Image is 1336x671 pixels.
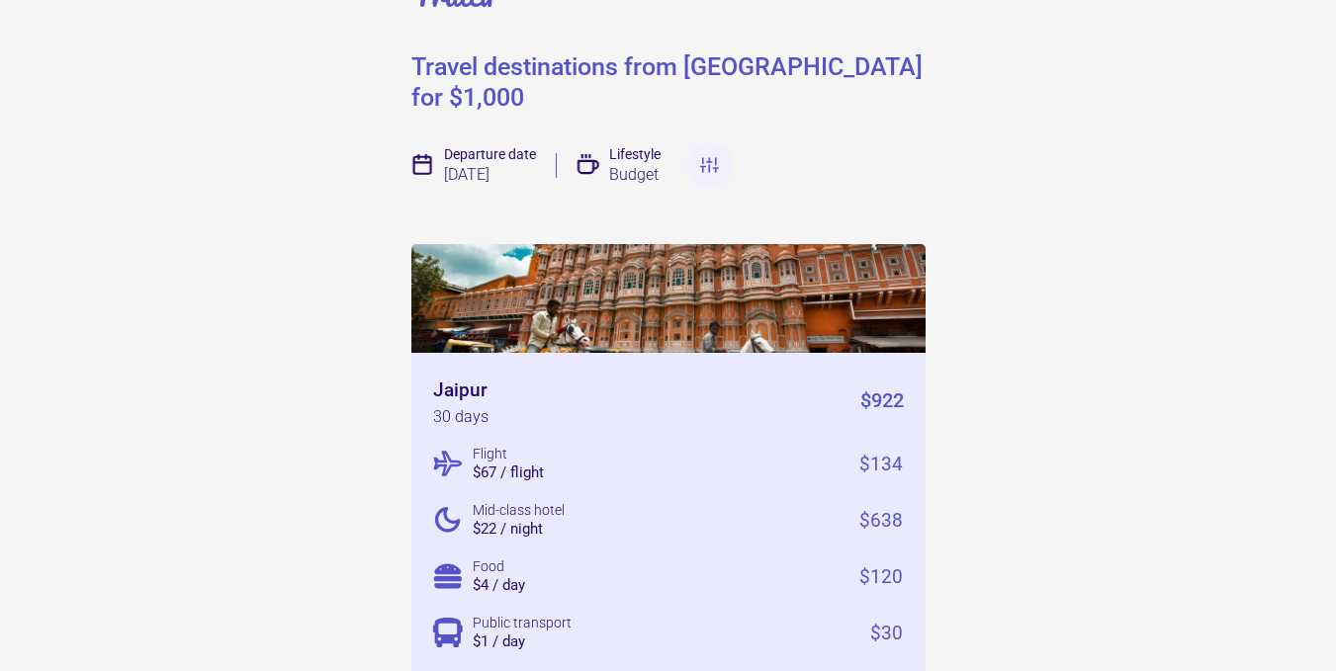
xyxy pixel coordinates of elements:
[473,447,507,461] div: Flight
[433,409,489,425] div: 30 days
[433,380,488,399] div: Jaipur
[859,567,903,586] div: $120
[473,559,504,573] div: Food
[860,380,904,425] div: $922
[473,503,565,517] div: Mid-class hotel
[473,578,525,593] div: $4 / day
[870,624,903,642] div: $30
[473,465,544,480] div: $67 / flight
[473,616,572,629] div: Public transport
[859,455,903,473] div: $134
[444,147,536,161] div: Departure date
[411,51,926,114] div: Travel destinations from [GEOGRAPHIC_DATA] for $1,000
[859,511,903,530] div: $638
[444,167,490,183] div: [DATE]
[473,522,543,537] div: $22 / night
[609,167,659,183] div: Budget
[473,634,525,649] div: $1 / day
[609,147,661,161] div: Lifestyle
